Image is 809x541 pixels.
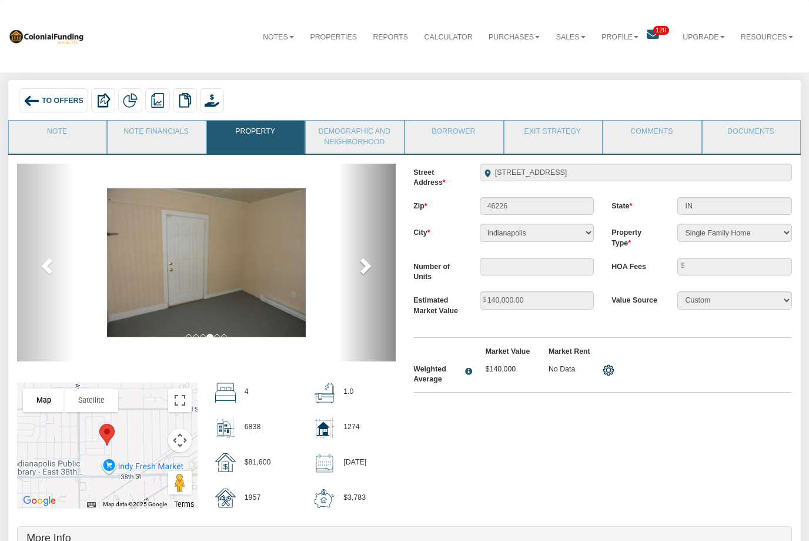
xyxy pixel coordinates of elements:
[548,23,593,51] a: Sales
[603,197,668,212] label: State
[504,121,601,150] a: Exit Strategy
[24,93,40,109] img: back_arrow_left_icon.svg
[95,419,119,450] div: Marker
[215,489,236,508] img: year_built.svg
[703,121,800,150] a: Documents
[653,26,669,35] span: 120
[245,453,271,473] p: $81,600
[87,500,95,509] button: Keyboard shortcuts
[306,121,403,153] a: Demographic and Neighborhood
[733,23,801,51] a: Resources
[245,418,261,438] p: 6838
[404,164,470,188] label: Street Address
[8,28,84,44] img: 569736
[603,364,614,376] img: settings.png
[675,23,733,51] a: Upgrade
[343,383,353,403] p: 1.0
[20,493,59,509] a: Open this area in Google Maps (opens a new window)
[315,453,335,474] img: sold_date.svg
[9,121,106,150] a: Note
[168,429,192,452] button: Map camera controls
[365,23,416,51] a: Reports
[343,453,366,473] p: [DATE]
[23,389,65,412] button: Show street map
[603,224,668,248] label: Property Type
[168,389,192,412] button: Toggle fullscreen view
[215,383,236,403] img: beds.svg
[178,93,193,108] img: copy.png
[103,501,167,507] span: Map data ©2025 Google
[123,93,138,108] img: partial.png
[65,389,118,412] button: Show satellite imagery
[215,418,236,439] img: lot_size.svg
[603,121,700,150] a: Comments
[315,418,335,439] img: home_size.svg
[603,258,668,273] label: HOA Fees
[404,224,470,238] label: City
[82,170,330,356] img: 576179
[96,93,111,108] img: export.svg
[404,291,470,316] label: Estimated Market Value
[245,489,261,509] p: 1957
[413,364,460,385] div: Weighted Average
[302,23,365,51] a: Properties
[255,23,302,51] a: Notes
[205,93,220,108] img: purchase_offer.png
[215,453,236,472] img: sold_price.svg
[480,23,548,51] a: Purchases
[405,121,502,150] a: Borrower
[42,97,83,105] span: To Offers
[486,364,531,375] p: $140,000
[404,258,470,283] label: Number of Units
[647,23,675,50] a: 120
[540,347,603,357] label: Market Rent
[416,23,481,51] a: Calculator
[245,383,249,403] p: 4
[108,121,205,150] a: Note Financials
[315,383,335,403] img: bath.svg
[549,364,594,375] p: No Data
[343,418,360,438] p: 1274
[603,291,668,306] label: Value Source
[315,489,335,509] img: down_payment.svg
[20,493,59,509] img: Google
[207,121,304,150] a: Property
[168,471,192,494] button: Drag Pegman onto the map to open Street View
[343,489,366,509] p: $3,783
[174,500,194,509] a: Terms (opens in new tab)
[404,197,470,212] label: Zip
[477,347,540,357] label: Market Value
[150,93,165,108] img: reports.png
[593,23,647,51] a: Profile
